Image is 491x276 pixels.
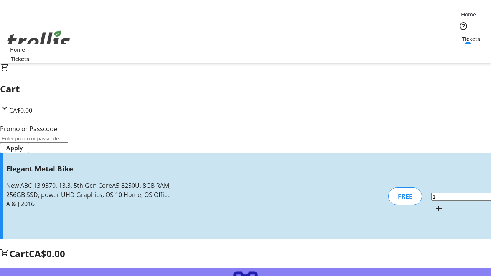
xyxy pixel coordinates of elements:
span: Tickets [11,55,29,63]
span: Tickets [462,35,480,43]
div: FREE [388,187,422,205]
span: Home [10,46,25,54]
a: Home [5,46,30,54]
span: CA$0.00 [9,106,32,115]
button: Decrement by one [431,176,447,192]
span: Apply [6,143,23,153]
button: Help [456,18,471,34]
button: Cart [456,43,471,58]
a: Tickets [5,55,35,63]
a: Home [456,10,481,18]
span: Home [461,10,476,18]
span: CA$0.00 [29,247,65,260]
div: New ABC 13 9370, 13.3, 5th Gen CoreA5-8250U, 8GB RAM, 256GB SSD, power UHD Graphics, OS 10 Home, ... [6,181,174,209]
h3: Elegant Metal Bike [6,163,174,174]
a: Tickets [456,35,486,43]
img: Orient E2E Organization WaCTkDsiJL's Logo [5,22,73,60]
button: Increment by one [431,201,447,216]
